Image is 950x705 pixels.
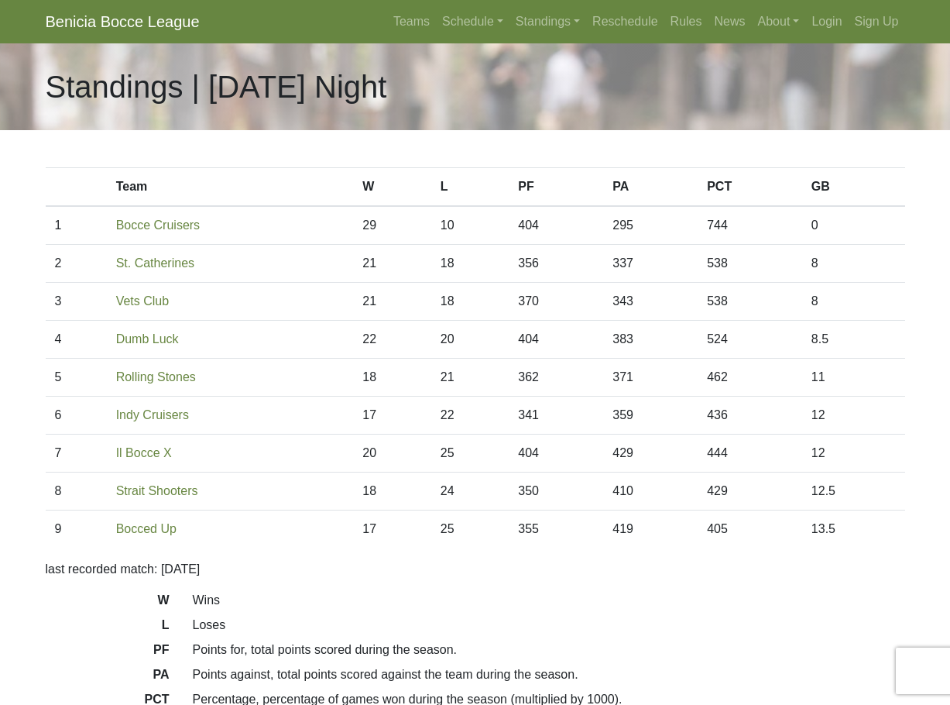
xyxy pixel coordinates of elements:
[509,473,603,511] td: 350
[802,168,905,207] th: GB
[586,6,664,37] a: Reschedule
[353,245,431,283] td: 21
[603,206,698,245] td: 295
[698,283,802,321] td: 538
[431,283,509,321] td: 18
[34,591,181,616] dt: W
[802,359,905,397] td: 11
[46,359,107,397] td: 5
[603,245,698,283] td: 337
[46,511,107,549] td: 9
[181,616,917,634] dd: Loses
[431,245,509,283] td: 18
[509,168,603,207] th: PF
[353,473,431,511] td: 18
[698,435,802,473] td: 444
[46,435,107,473] td: 7
[509,206,603,245] td: 404
[116,332,179,346] a: Dumb Luck
[116,484,198,497] a: Strait Shooters
[353,168,431,207] th: W
[603,397,698,435] td: 359
[353,283,431,321] td: 21
[603,359,698,397] td: 371
[802,283,905,321] td: 8
[603,168,698,207] th: PA
[698,245,802,283] td: 538
[509,283,603,321] td: 370
[431,359,509,397] td: 21
[353,359,431,397] td: 18
[802,206,905,245] td: 0
[353,511,431,549] td: 17
[509,397,603,435] td: 341
[181,665,917,684] dd: Points against, total points scored against the team during the season.
[698,168,802,207] th: PCT
[116,218,200,232] a: Bocce Cruisers
[509,321,603,359] td: 404
[603,321,698,359] td: 383
[181,641,917,659] dd: Points for, total points scored during the season.
[353,435,431,473] td: 20
[116,294,169,308] a: Vets Club
[802,435,905,473] td: 12
[46,321,107,359] td: 4
[603,473,698,511] td: 410
[181,591,917,610] dd: Wins
[353,397,431,435] td: 17
[802,397,905,435] td: 12
[46,397,107,435] td: 6
[509,435,603,473] td: 404
[431,511,509,549] td: 25
[805,6,848,37] a: Login
[431,206,509,245] td: 10
[387,6,436,37] a: Teams
[46,6,200,37] a: Benicia Bocce League
[603,435,698,473] td: 429
[603,511,698,549] td: 419
[431,397,509,435] td: 22
[802,245,905,283] td: 8
[431,321,509,359] td: 20
[116,256,194,270] a: St. Catherines
[116,408,189,421] a: Indy Cruisers
[353,206,431,245] td: 29
[698,511,802,549] td: 405
[802,473,905,511] td: 12.5
[708,6,752,37] a: News
[698,206,802,245] td: 744
[46,68,387,105] h1: Standings | [DATE] Night
[698,473,802,511] td: 429
[431,168,509,207] th: L
[509,6,586,37] a: Standings
[698,359,802,397] td: 462
[34,616,181,641] dt: L
[116,522,177,535] a: Bocced Up
[436,6,509,37] a: Schedule
[698,321,802,359] td: 524
[116,446,172,459] a: Il Bocce X
[353,321,431,359] td: 22
[46,206,107,245] td: 1
[752,6,806,37] a: About
[34,665,181,690] dt: PA
[46,283,107,321] td: 3
[509,511,603,549] td: 355
[46,473,107,511] td: 8
[802,321,905,359] td: 8.5
[46,245,107,283] td: 2
[107,168,354,207] th: Team
[509,245,603,283] td: 356
[46,560,905,579] p: last recorded match: [DATE]
[664,6,708,37] a: Rules
[698,397,802,435] td: 436
[509,359,603,397] td: 362
[431,473,509,511] td: 24
[802,511,905,549] td: 13.5
[116,370,196,383] a: Rolling Stones
[603,283,698,321] td: 343
[34,641,181,665] dt: PF
[431,435,509,473] td: 25
[849,6,905,37] a: Sign Up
